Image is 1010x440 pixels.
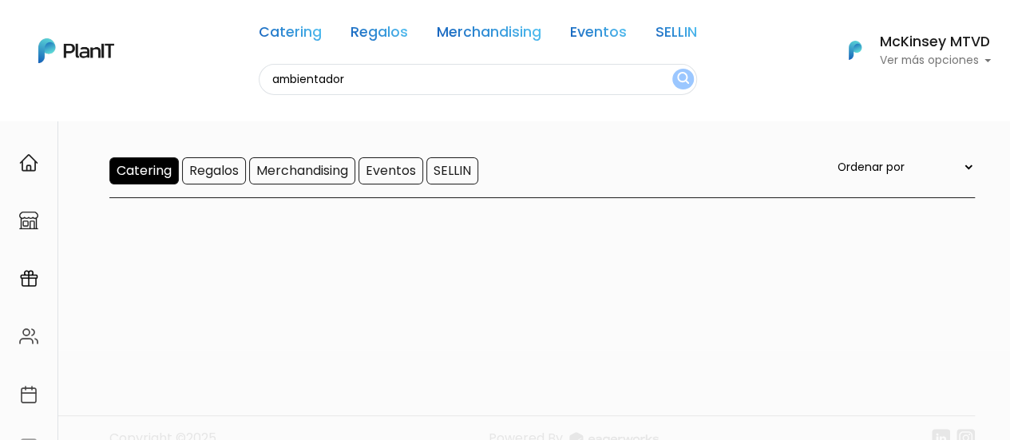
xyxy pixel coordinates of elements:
[19,269,38,288] img: campaigns-02234683943229c281be62815700db0a1741e53638e28bf9629b52c665b00959.svg
[19,211,38,230] img: marketplace-4ceaa7011d94191e9ded77b95e3339b90024bf715f7c57f8cf31f2d8c509eaba.svg
[351,26,408,45] a: Regalos
[879,35,991,50] h6: McKinsey MTVD
[19,327,38,346] img: people-662611757002400ad9ed0e3c099ab2801c6687ba6c219adb57efc949bc21e19d.svg
[828,30,991,71] button: PlanIt Logo McKinsey MTVD Ver más opciones
[249,157,355,184] input: Merchandising
[259,64,697,95] input: Buscá regalos, desayunos, y más
[19,153,38,172] img: home-e721727adea9d79c4d83392d1f703f7f8bce08238fde08b1acbfd93340b81755.svg
[677,72,689,87] img: search_button-432b6d5273f82d61273b3651a40e1bd1b912527efae98b1b7a1b2c0702e16a8d.svg
[182,157,246,184] input: Regalos
[879,55,991,66] p: Ver más opciones
[656,26,697,45] a: SELLIN
[838,33,873,68] img: PlanIt Logo
[570,26,627,45] a: Eventos
[109,157,179,184] input: Catering
[426,157,478,184] input: SELLIN
[358,157,423,184] input: Eventos
[82,15,230,46] div: ¿Necesitás ayuda?
[437,26,541,45] a: Merchandising
[38,38,114,63] img: PlanIt Logo
[259,26,322,45] a: Catering
[19,385,38,404] img: calendar-87d922413cdce8b2cf7b7f5f62616a5cf9e4887200fb71536465627b3292af00.svg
